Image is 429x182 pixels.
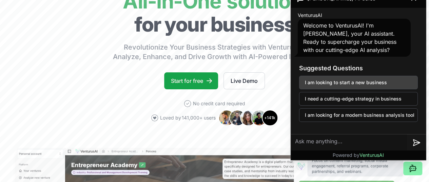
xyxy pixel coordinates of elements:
a: Start for free [164,72,218,89]
span: VenturusAI [298,12,322,19]
p: Powered by [333,152,384,159]
img: Avatar 3 [240,110,256,126]
button: I am looking to start a new business [299,76,418,89]
img: Avatar 1 [218,110,235,126]
span: VenturusAI [359,152,384,158]
h3: Suggested Questions [299,63,418,73]
button: I need a cutting-edge strategy in business [299,92,418,106]
button: I am looking for a modern business analysis tool [299,108,418,122]
img: Avatar 4 [251,110,267,126]
img: Avatar 2 [229,110,246,126]
span: Welcome to VenturusAI! I'm [PERSON_NAME], your AI assistant. Ready to supercharge your business w... [303,22,396,53]
a: Live Demo [223,72,265,89]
